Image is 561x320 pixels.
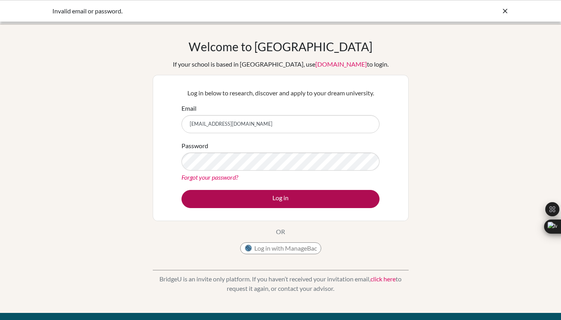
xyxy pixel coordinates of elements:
p: BridgeU is an invite only platform. If you haven’t received your invitation email, to request it ... [153,274,409,293]
label: Password [181,141,208,151]
a: [DOMAIN_NAME] [315,60,367,68]
button: Log in with ManageBac [240,242,321,254]
p: Log in below to research, discover and apply to your dream university. [181,88,380,98]
a: click here [370,275,396,283]
button: Log in [181,190,380,208]
p: OR [276,227,285,236]
a: Forgot your password? [181,173,238,181]
div: Invalid email or password. [52,6,391,16]
h1: Welcome to [GEOGRAPHIC_DATA] [189,39,372,54]
div: If your school is based in [GEOGRAPHIC_DATA], use to login. [173,60,389,69]
label: Email [181,104,196,113]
